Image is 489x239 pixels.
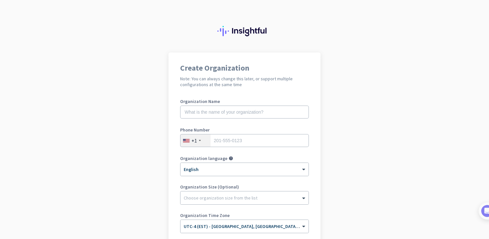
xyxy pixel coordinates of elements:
label: Organization language [180,156,227,161]
label: Organization Size (Optional) [180,185,309,189]
label: Organization Time Zone [180,213,309,218]
h1: Create Organization [180,64,309,72]
input: What is the name of your organization? [180,106,309,119]
label: Organization Name [180,99,309,104]
h2: Note: You can always change this later, or support multiple configurations at the same time [180,76,309,87]
i: help [229,156,233,161]
input: 201-555-0123 [180,134,309,147]
label: Phone Number [180,128,309,132]
div: +1 [191,137,197,144]
img: Insightful [217,26,272,36]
